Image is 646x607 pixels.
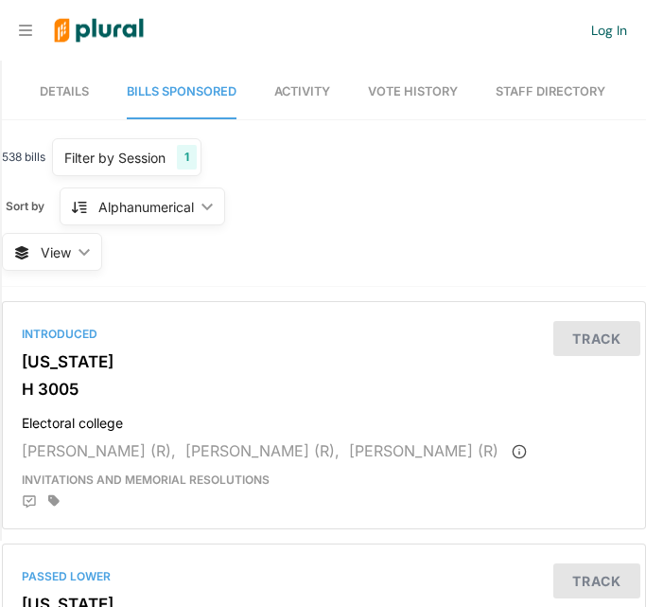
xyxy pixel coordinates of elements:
a: Details [40,65,89,119]
span: View [41,242,71,262]
div: Add Position Statement [22,494,37,509]
span: Invitations and Memorial Resolutions [22,473,270,487]
img: Logo for Plural [40,1,158,61]
span: [PERSON_NAME] (R) [349,441,498,460]
span: Bills Sponsored [127,84,236,98]
div: Add tags [48,494,60,508]
div: Introduced [22,326,626,343]
h3: [US_STATE] [22,352,626,371]
span: 538 bills [2,149,45,166]
span: [PERSON_NAME] (R), [22,441,176,460]
a: Log In [591,22,627,39]
a: Staff Directory [496,65,605,119]
h3: H 3005 [22,380,626,399]
div: Alphanumerical [98,197,194,217]
div: Filter by Session [64,148,166,168]
span: Vote History [368,84,458,98]
a: Bills Sponsored [127,65,236,119]
div: 1 [177,145,197,170]
button: Track [553,321,640,356]
h4: Electoral college [22,406,626,432]
a: Activity [274,65,330,119]
button: Track [553,563,640,598]
div: Passed Lower [22,568,626,585]
span: Activity [274,84,330,98]
span: [PERSON_NAME] (R), [185,441,340,460]
span: Sort by [6,198,60,215]
a: Vote History [368,65,458,119]
span: Details [40,84,89,98]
